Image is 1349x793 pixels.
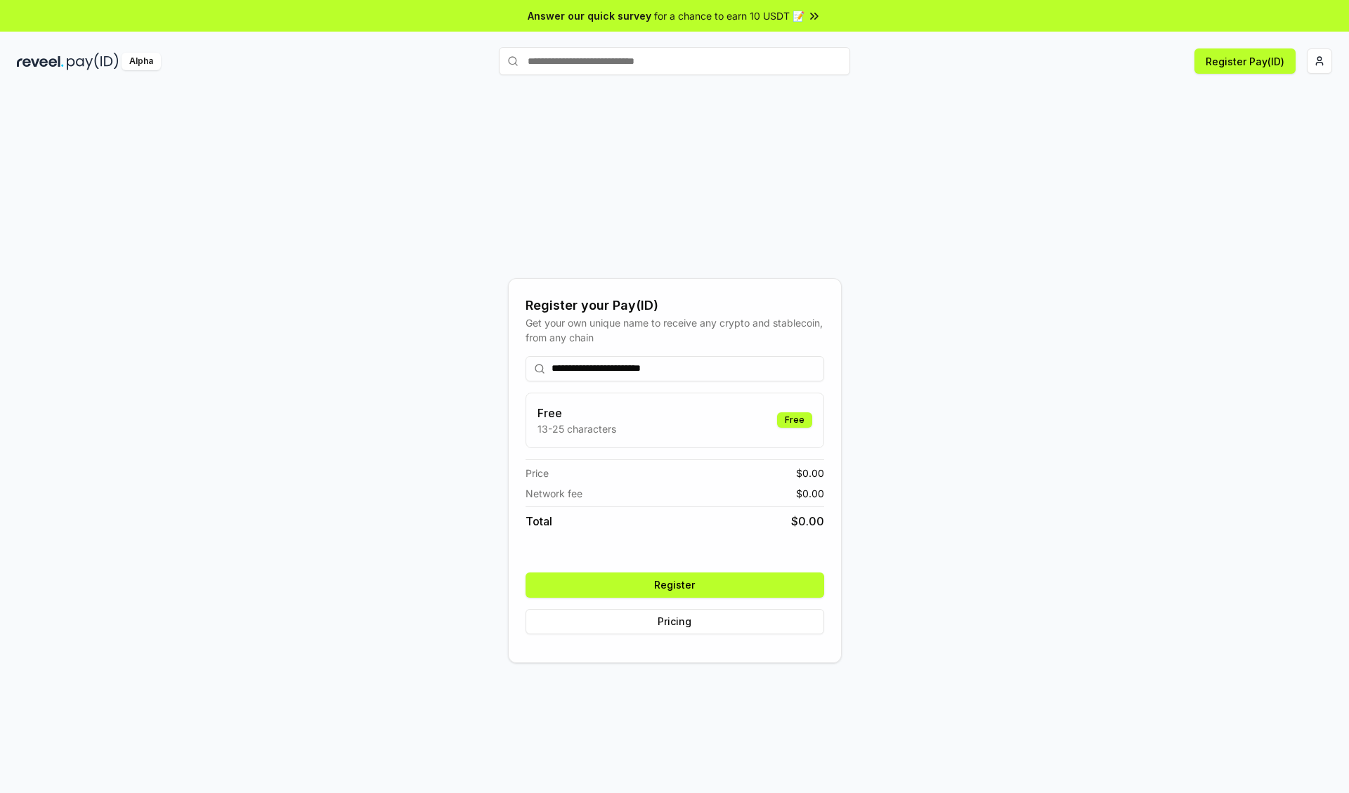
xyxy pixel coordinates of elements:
[67,53,119,70] img: pay_id
[537,405,616,421] h3: Free
[654,8,804,23] span: for a chance to earn 10 USDT 📝
[537,421,616,436] p: 13-25 characters
[796,466,824,480] span: $ 0.00
[526,513,552,530] span: Total
[528,8,651,23] span: Answer our quick survey
[122,53,161,70] div: Alpha
[526,609,824,634] button: Pricing
[526,315,824,345] div: Get your own unique name to receive any crypto and stablecoin, from any chain
[526,572,824,598] button: Register
[526,486,582,501] span: Network fee
[1194,48,1296,74] button: Register Pay(ID)
[17,53,64,70] img: reveel_dark
[526,296,824,315] div: Register your Pay(ID)
[526,466,549,480] span: Price
[796,486,824,501] span: $ 0.00
[791,513,824,530] span: $ 0.00
[777,412,812,428] div: Free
